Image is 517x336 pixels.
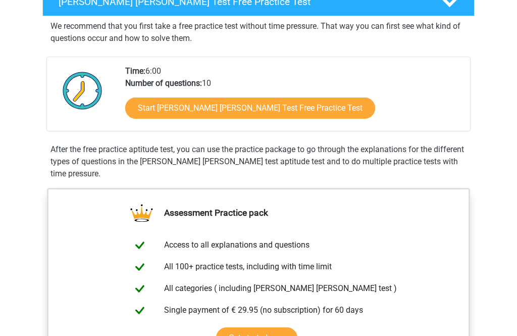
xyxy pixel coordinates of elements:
p: We recommend that you first take a free practice test without time pressure. That way you can fir... [50,21,467,45]
b: Time: [125,67,145,76]
a: Start [PERSON_NAME] [PERSON_NAME] Test Free Practice Test [125,98,375,119]
div: After the free practice aptitude test, you can use the practice package to go through the explana... [46,144,471,180]
img: Clock [57,66,108,116]
div: 6:00 10 [118,66,470,131]
b: Number of questions: [125,79,202,88]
